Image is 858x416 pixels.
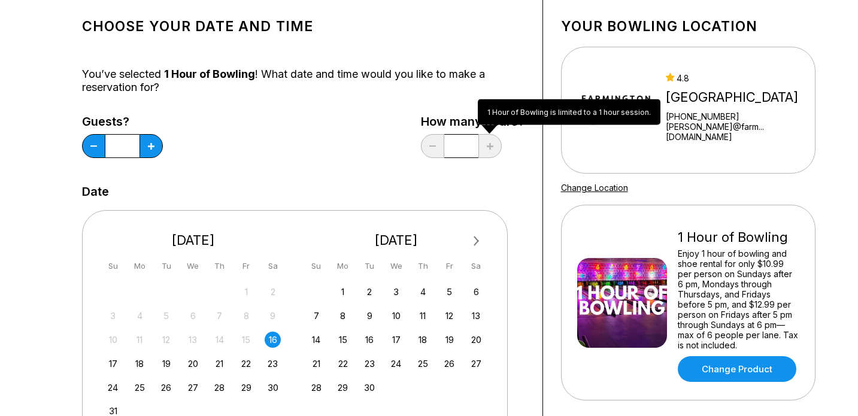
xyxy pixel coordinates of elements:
[105,308,121,324] div: Not available Sunday, August 3rd, 2025
[132,379,148,396] div: Choose Monday, August 25th, 2025
[238,308,254,324] div: Not available Friday, August 8th, 2025
[561,18,815,35] h1: Your bowling location
[238,258,254,274] div: Fr
[211,356,228,372] div: Choose Thursday, August 21st, 2025
[211,258,228,274] div: Th
[478,99,660,125] div: 1 Hour of Bowling is limited to a 1 hour session.
[335,356,351,372] div: Choose Monday, September 22nd, 2025
[468,308,484,324] div: Choose Saturday, September 13th, 2025
[158,258,174,274] div: Tu
[666,89,810,105] div: [GEOGRAPHIC_DATA]
[388,332,404,348] div: Choose Wednesday, September 17th, 2025
[678,248,799,350] div: Enjoy 1 hour of bowling and shoe rental for only $10.99 per person on Sundays after 6 pm, Mondays...
[678,229,799,245] div: 1 Hour of Bowling
[105,332,121,348] div: Not available Sunday, August 10th, 2025
[211,332,228,348] div: Not available Thursday, August 14th, 2025
[362,258,378,274] div: Tu
[105,258,121,274] div: Su
[101,232,286,248] div: [DATE]
[265,284,281,300] div: Not available Saturday, August 2nd, 2025
[308,308,325,324] div: Choose Sunday, September 7th, 2025
[335,258,351,274] div: Mo
[415,284,431,300] div: Choose Thursday, September 4th, 2025
[185,379,201,396] div: Choose Wednesday, August 27th, 2025
[82,115,163,128] label: Guests?
[678,356,796,382] a: Change Product
[308,258,325,274] div: Su
[441,356,457,372] div: Choose Friday, September 26th, 2025
[211,308,228,324] div: Not available Thursday, August 7th, 2025
[308,379,325,396] div: Choose Sunday, September 28th, 2025
[265,332,281,348] div: Choose Saturday, August 16th, 2025
[238,284,254,300] div: Not available Friday, August 1st, 2025
[335,332,351,348] div: Choose Monday, September 15th, 2025
[265,379,281,396] div: Choose Saturday, August 30th, 2025
[82,18,524,35] h1: Choose your Date and time
[441,284,457,300] div: Choose Friday, September 5th, 2025
[158,332,174,348] div: Not available Tuesday, August 12th, 2025
[105,356,121,372] div: Choose Sunday, August 17th, 2025
[468,332,484,348] div: Choose Saturday, September 20th, 2025
[132,258,148,274] div: Mo
[132,332,148,348] div: Not available Monday, August 11th, 2025
[468,258,484,274] div: Sa
[105,379,121,396] div: Choose Sunday, August 24th, 2025
[158,308,174,324] div: Not available Tuesday, August 5th, 2025
[362,356,378,372] div: Choose Tuesday, September 23rd, 2025
[388,284,404,300] div: Choose Wednesday, September 3rd, 2025
[362,284,378,300] div: Choose Tuesday, September 2nd, 2025
[211,379,228,396] div: Choose Thursday, August 28th, 2025
[388,308,404,324] div: Choose Wednesday, September 10th, 2025
[238,356,254,372] div: Choose Friday, August 22nd, 2025
[362,332,378,348] div: Choose Tuesday, September 16th, 2025
[468,356,484,372] div: Choose Saturday, September 27th, 2025
[265,258,281,274] div: Sa
[82,68,524,94] div: You’ve selected ! What date and time would you like to make a reservation for?
[577,65,656,155] img: Farmington Lanes
[185,332,201,348] div: Not available Wednesday, August 13th, 2025
[441,308,457,324] div: Choose Friday, September 12th, 2025
[307,283,486,396] div: month 2025-09
[415,332,431,348] div: Choose Thursday, September 18th, 2025
[158,379,174,396] div: Choose Tuesday, August 26th, 2025
[421,115,524,128] label: How many hours?
[308,332,325,348] div: Choose Sunday, September 14th, 2025
[415,258,431,274] div: Th
[132,356,148,372] div: Choose Monday, August 18th, 2025
[238,332,254,348] div: Not available Friday, August 15th, 2025
[415,356,431,372] div: Choose Thursday, September 25th, 2025
[185,258,201,274] div: We
[185,356,201,372] div: Choose Wednesday, August 20th, 2025
[388,258,404,274] div: We
[388,356,404,372] div: Choose Wednesday, September 24th, 2025
[666,73,810,83] div: 4.8
[265,308,281,324] div: Not available Saturday, August 9th, 2025
[561,183,628,193] a: Change Location
[362,308,378,324] div: Choose Tuesday, September 9th, 2025
[265,356,281,372] div: Choose Saturday, August 23rd, 2025
[158,356,174,372] div: Choose Tuesday, August 19th, 2025
[441,332,457,348] div: Choose Friday, September 19th, 2025
[335,379,351,396] div: Choose Monday, September 29th, 2025
[164,68,255,80] span: 1 Hour of Bowling
[468,284,484,300] div: Choose Saturday, September 6th, 2025
[666,122,810,142] a: [PERSON_NAME]@farm...[DOMAIN_NAME]
[308,356,325,372] div: Choose Sunday, September 21st, 2025
[362,379,378,396] div: Choose Tuesday, September 30th, 2025
[335,284,351,300] div: Choose Monday, September 1st, 2025
[132,308,148,324] div: Not available Monday, August 4th, 2025
[304,232,489,248] div: [DATE]
[335,308,351,324] div: Choose Monday, September 8th, 2025
[185,308,201,324] div: Not available Wednesday, August 6th, 2025
[82,185,109,198] label: Date
[577,258,667,348] img: 1 Hour of Bowling
[238,379,254,396] div: Choose Friday, August 29th, 2025
[415,308,431,324] div: Choose Thursday, September 11th, 2025
[467,232,486,251] button: Next Month
[441,258,457,274] div: Fr
[666,111,810,122] div: [PHONE_NUMBER]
